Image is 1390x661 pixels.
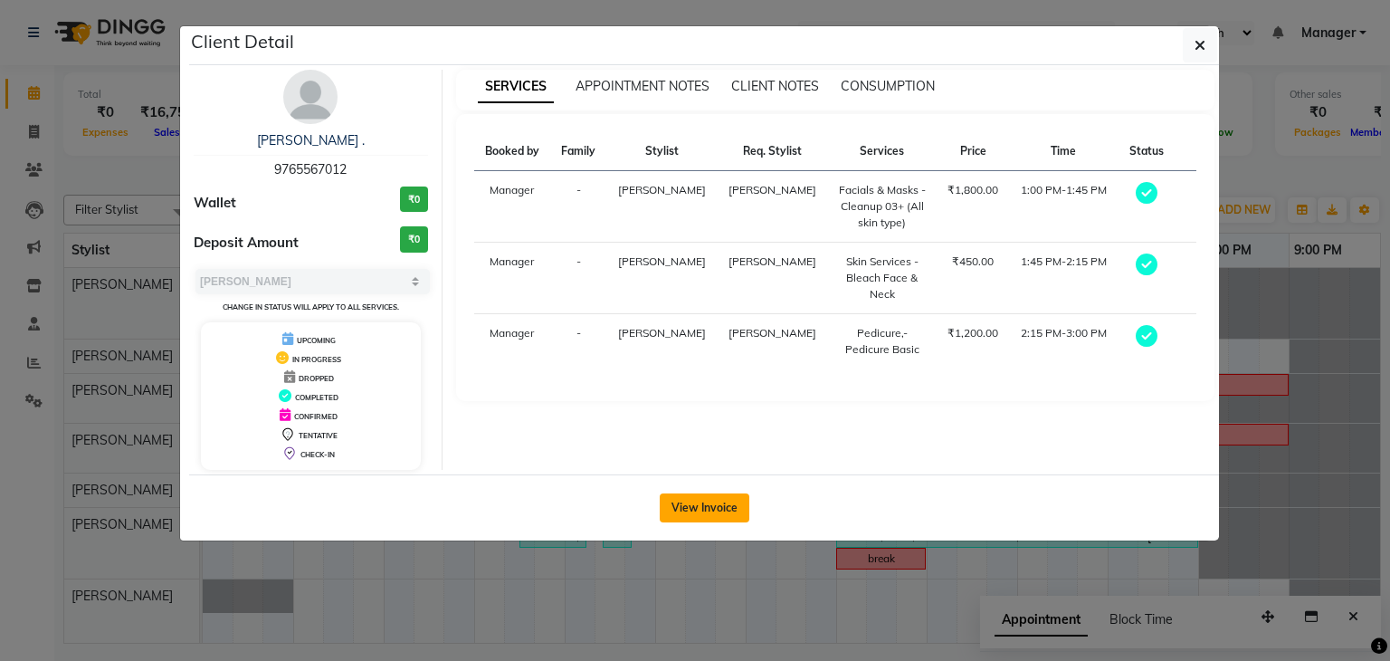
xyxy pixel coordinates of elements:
[827,132,937,171] th: Services
[294,412,338,421] span: CONFIRMED
[474,171,551,243] td: Manager
[274,161,347,177] span: 9765567012
[550,171,606,243] td: -
[1010,132,1119,171] th: Time
[1010,171,1119,243] td: 1:00 PM-1:45 PM
[1010,314,1119,369] td: 2:15 PM-3:00 PM
[618,183,706,196] span: [PERSON_NAME]
[838,182,926,231] div: Facials & Masks - Cleanup 03+ (All skin type)
[223,302,399,311] small: Change in status will apply to all services.
[1118,132,1174,171] th: Status
[300,450,335,459] span: CHECK-IN
[478,71,554,103] span: SERVICES
[947,325,999,341] div: ₹1,200.00
[194,233,299,254] span: Deposit Amount
[297,336,336,345] span: UPCOMING
[292,355,341,364] span: IN PROGRESS
[474,132,551,171] th: Booked by
[618,254,706,268] span: [PERSON_NAME]
[618,326,706,340] span: [PERSON_NAME]
[299,374,334,383] span: DROPPED
[550,243,606,314] td: -
[947,254,999,270] div: ₹450.00
[283,70,338,124] img: avatar
[717,132,827,171] th: Req. Stylist
[838,254,926,302] div: Skin Services - Bleach Face & Neck
[937,132,1010,171] th: Price
[474,243,551,314] td: Manager
[194,193,236,214] span: Wallet
[838,325,926,358] div: Pedicure,- Pedicure Basic
[1010,243,1119,314] td: 1:45 PM-2:15 PM
[660,493,749,522] button: View Invoice
[400,226,428,253] h3: ₹0
[728,183,816,196] span: [PERSON_NAME]
[576,78,709,94] span: APPOINTMENT NOTES
[191,28,294,55] h5: Client Detail
[257,132,365,148] a: [PERSON_NAME] .
[728,326,816,340] span: [PERSON_NAME]
[550,314,606,369] td: -
[607,132,718,171] th: Stylist
[841,78,935,94] span: CONSUMPTION
[550,132,606,171] th: Family
[947,182,999,198] div: ₹1,800.00
[295,393,338,402] span: COMPLETED
[728,254,816,268] span: [PERSON_NAME]
[474,314,551,369] td: Manager
[731,78,819,94] span: CLIENT NOTES
[400,187,428,213] h3: ₹0
[299,431,338,440] span: TENTATIVE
